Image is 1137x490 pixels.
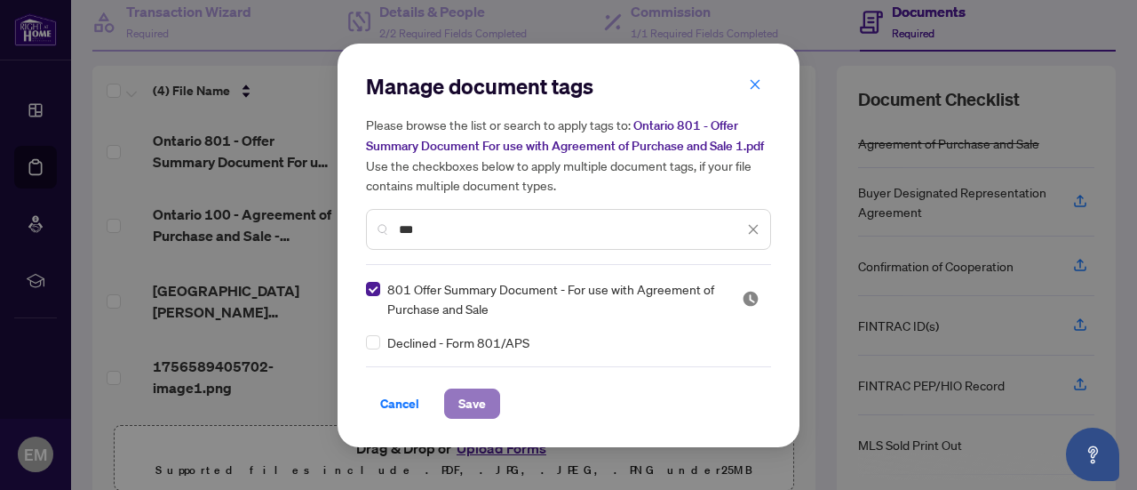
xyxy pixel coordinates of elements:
[742,290,759,308] img: status
[380,390,419,418] span: Cancel
[366,117,764,154] span: Ontario 801 - Offer Summary Document For use with Agreement of Purchase and Sale 1.pdf
[387,333,529,352] span: Declined - Form 801/APS
[747,223,759,236] span: close
[458,390,486,418] span: Save
[749,78,761,91] span: close
[742,290,759,308] span: Pending Review
[366,115,771,195] h5: Please browse the list or search to apply tags to: Use the checkboxes below to apply multiple doc...
[366,389,433,419] button: Cancel
[1066,428,1119,481] button: Open asap
[387,279,720,318] span: 801 Offer Summary Document - For use with Agreement of Purchase and Sale
[444,389,500,419] button: Save
[366,72,771,100] h2: Manage document tags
